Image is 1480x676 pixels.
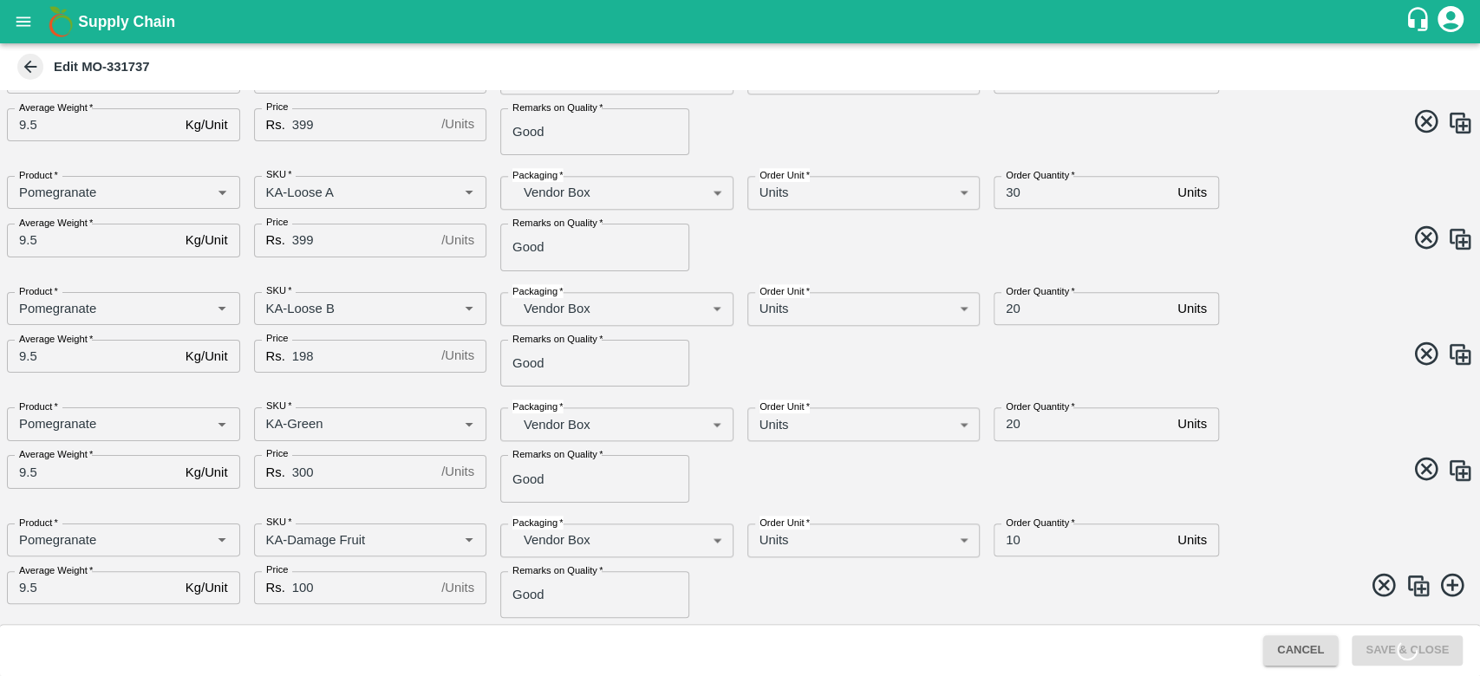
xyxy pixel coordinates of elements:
label: Order Quantity [1006,400,1075,413]
button: Open [458,413,480,435]
p: Kg/Unit [186,463,228,482]
label: Average Weight [19,101,93,114]
p: Units [760,299,789,318]
button: Open [458,181,480,204]
label: Remarks on Quality [512,447,603,461]
img: CloneIcon [1447,341,1473,367]
label: Average Weight [19,447,93,461]
p: Kg/Unit [186,347,228,366]
label: Product [19,168,58,182]
label: Packaging [512,400,564,413]
input: 0 [292,224,434,257]
input: 0 [7,455,179,488]
input: 0 [292,108,434,141]
input: 0 [7,340,179,373]
label: Remarks on Quality [512,332,603,346]
button: Open [211,181,233,204]
p: Kg/Unit [186,115,228,134]
label: Order Unit [760,400,810,413]
input: 0 [994,176,1170,209]
b: Supply Chain [78,13,175,30]
label: Order Quantity [1006,284,1075,298]
img: CloneIcon [1405,573,1431,599]
label: Average Weight [19,332,93,346]
button: Open [458,529,480,551]
p: Units [1177,299,1207,318]
b: Edit MO-331737 [54,60,150,74]
div: customer-support [1405,6,1435,37]
img: CloneIcon [1447,110,1473,136]
input: 0 [994,292,1170,325]
p: Rs. [266,231,285,250]
img: CloneIcon [1447,458,1473,484]
p: Units [760,415,789,434]
label: Price [266,332,288,346]
p: Rs. [266,347,285,366]
label: Order Quantity [1006,168,1075,182]
p: Vendor Box [524,530,706,549]
img: logo [43,4,78,39]
button: Open [211,529,233,551]
p: Units [760,530,789,549]
button: Open [211,297,233,320]
label: Order Unit [760,284,810,298]
input: 0 [292,571,434,604]
input: 0 [7,108,179,141]
input: 0 [994,523,1170,556]
a: Supply Chain [78,10,1405,34]
label: Product [19,516,58,530]
label: Product [19,400,58,413]
p: Vendor Box [524,415,706,434]
label: Product [19,284,58,298]
label: Remarks on Quality [512,101,603,114]
label: Remarks on Quality [512,216,603,230]
label: SKU [266,284,291,298]
p: Units [1177,414,1207,433]
label: Price [266,447,288,461]
p: Units [1177,183,1207,202]
label: SKU [266,168,291,182]
button: Open [211,413,233,435]
label: Order Unit [760,516,810,530]
label: Price [266,101,288,114]
p: Rs. [266,578,285,597]
label: Remarks on Quality [512,563,603,577]
label: Order Unit [760,168,810,182]
p: Kg/Unit [186,578,228,597]
p: Units [1177,530,1207,549]
p: Kg/Unit [186,231,228,250]
label: Order Quantity [1006,516,1075,530]
p: Rs. [266,463,285,482]
input: 0 [292,455,434,488]
label: Average Weight [19,563,93,577]
label: Price [266,216,288,230]
label: Average Weight [19,216,93,230]
p: Units [760,183,789,202]
label: Packaging [512,516,564,530]
p: Vendor Box [524,183,706,202]
button: open drawer [3,2,43,42]
label: Price [266,563,288,577]
label: Packaging [512,284,564,298]
img: CloneIcon [1447,226,1473,252]
p: Rs. [266,115,285,134]
p: Vendor Box [524,299,706,318]
input: 0 [7,571,179,604]
input: 0 [7,224,179,257]
input: 0 [994,407,1170,440]
button: Open [458,297,480,320]
button: Cancel [1263,635,1338,666]
input: 0 [292,340,434,373]
label: Packaging [512,168,564,182]
label: SKU [266,516,291,530]
div: account of current user [1435,3,1466,40]
label: SKU [266,400,291,413]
